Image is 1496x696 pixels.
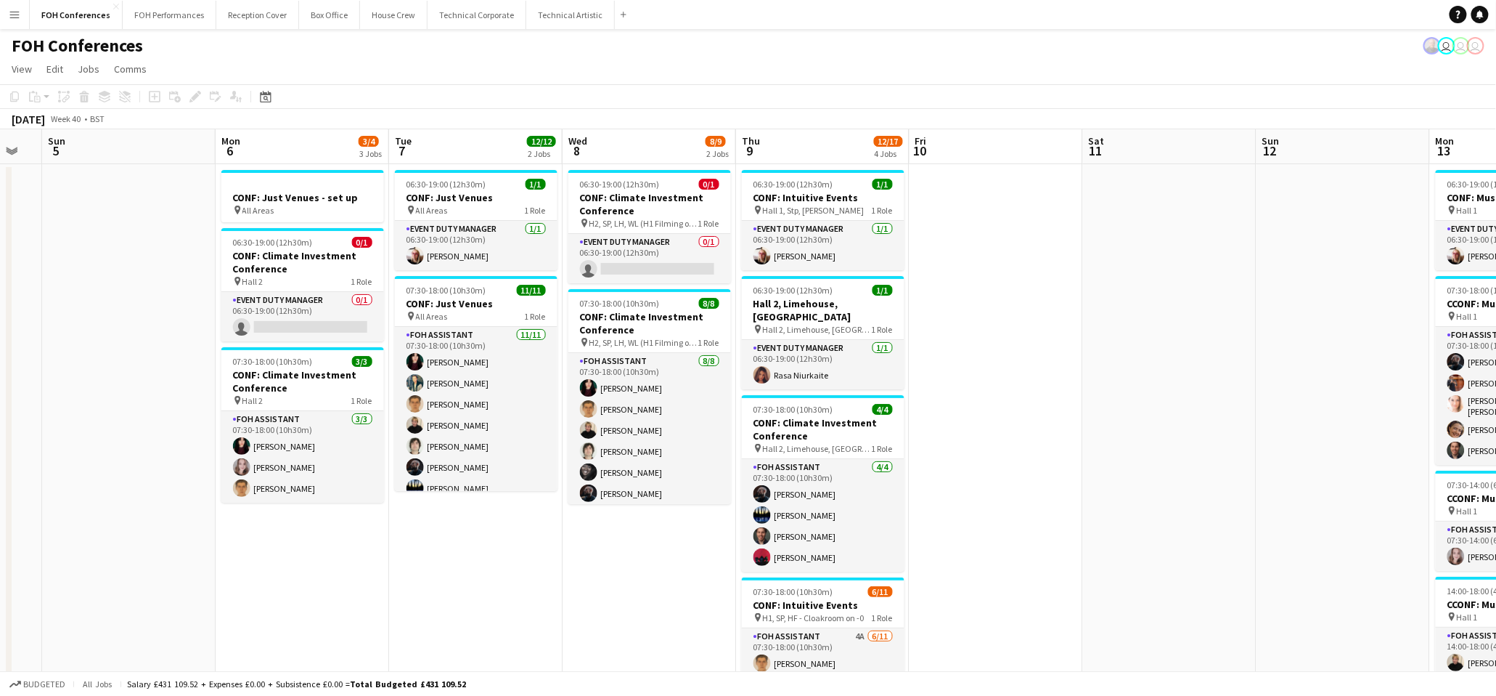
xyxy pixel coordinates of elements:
button: Reception Cover [216,1,299,29]
a: View [6,60,38,78]
div: Salary £431 109.52 + Expenses £0.00 + Subsistence £0.00 = [127,679,466,689]
div: [DATE] [12,112,45,126]
h1: FOH Conferences [12,35,143,57]
a: Edit [41,60,69,78]
a: Comms [108,60,152,78]
a: Jobs [72,60,105,78]
app-user-avatar: Visitor Services [1438,37,1455,54]
span: Comms [114,62,147,76]
span: Total Budgeted £431 109.52 [350,679,466,689]
span: All jobs [80,679,115,689]
span: Edit [46,62,63,76]
button: Box Office [299,1,360,29]
span: Week 40 [48,113,84,124]
button: House Crew [360,1,428,29]
app-user-avatar: Visitor Services [1467,37,1484,54]
button: Budgeted [7,676,68,692]
app-user-avatar: PERM Chris Nye [1423,37,1441,54]
button: FOH Performances [123,1,216,29]
button: Technical Artistic [526,1,615,29]
button: Technical Corporate [428,1,526,29]
span: View [12,62,32,76]
span: Budgeted [23,679,65,689]
span: Jobs [78,62,99,76]
div: BST [90,113,105,124]
button: FOH Conferences [30,1,123,29]
app-user-avatar: Visitor Services [1452,37,1470,54]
